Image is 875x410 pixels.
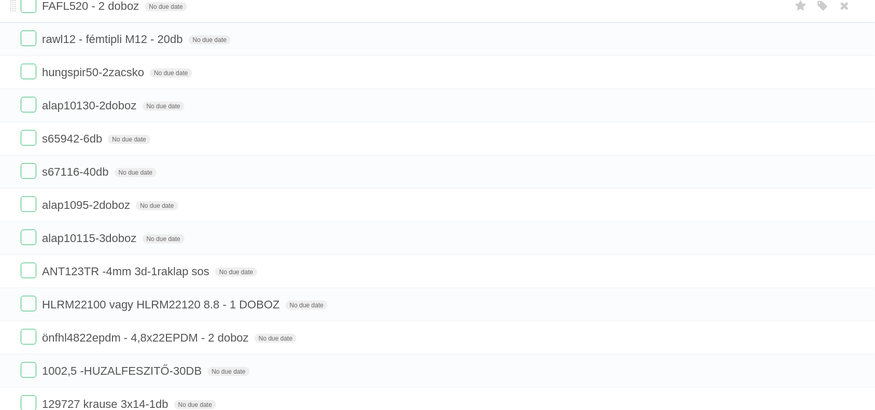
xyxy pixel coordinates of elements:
[42,99,139,112] span: alap10130-2doboz
[21,296,36,312] label: Done
[286,301,328,310] span: No due date
[21,196,36,212] label: Done
[21,163,36,179] label: Done
[174,400,216,409] span: No due date
[215,267,257,277] span: No due date
[42,232,139,245] span: alap10115-3doboz
[42,331,251,344] span: önfhl4822epdm - 4,8x22EPDM - 2 doboz
[108,135,150,144] span: No due date
[143,234,185,244] span: No due date
[21,230,36,245] label: Done
[189,35,231,45] span: No due date
[21,64,36,79] label: Done
[145,2,187,11] span: No due date
[136,201,178,210] span: No due date
[42,66,147,79] span: hungspir50-2zacsko
[21,97,36,112] label: Done
[21,362,36,378] label: Done
[42,265,212,278] span: ANT123TR -4mm 3d-1raklap sos
[42,199,133,211] span: alap1095-2doboz
[42,33,185,46] span: rawl12 - fémtipli M12 - 20db
[21,263,36,278] label: Done
[255,334,297,343] span: No due date
[21,31,36,46] label: Done
[42,132,105,145] span: s65942-6db
[42,298,283,311] span: HLRM22100 vagy HLRM22120 8.8 - 1 DOBOZ
[207,367,249,376] span: No due date
[42,364,204,377] span: 1002,5 -HUZALFESZITŐ-30DB
[150,68,192,78] span: No due date
[143,102,185,111] span: No due date
[115,168,157,177] span: No due date
[21,130,36,146] label: Done
[42,165,111,178] span: s67116-40db
[21,329,36,345] label: Done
